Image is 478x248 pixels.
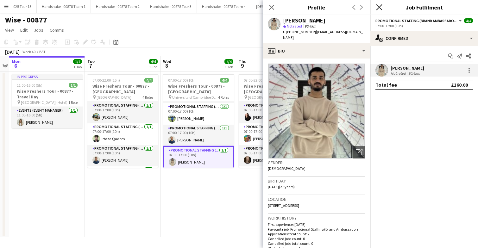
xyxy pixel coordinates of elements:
span: Mon [12,59,21,64]
app-job-card: 07:00-22:00 (15h)4/4Wise Freshers Tour - 00877 - [GEOGRAPHIC_DATA] [GEOGRAPHIC_DATA]4 RolesPromot... [239,74,310,168]
app-card-role: Promotional Staffing (Brand Ambassadors)1/107:00-17:00 (10h)Irtaza Qadees [87,123,158,145]
span: [DEMOGRAPHIC_DATA] [268,166,305,171]
button: [DEMOGRAPHIC_DATA][PERSON_NAME] 2025 Tour 1 - 00848 [251,0,357,13]
span: [DATE] (27 years) [268,184,295,189]
div: [PERSON_NAME] [283,18,325,23]
span: 4 Roles [218,95,229,100]
span: | [EMAIL_ADDRESS][DOMAIN_NAME] [283,29,363,40]
h3: Wise Freshers Tour - 00877 - [GEOGRAPHIC_DATA] [163,83,234,95]
button: Handshake - 00878 Team 2 [91,0,145,13]
div: BST [39,49,46,54]
app-card-role: Events (Event Manager)1/1 [87,166,158,188]
span: Wed [163,59,171,64]
span: [GEOGRAPHIC_DATA] [248,95,283,100]
h3: Wise Freshers Tour - 00877 - [GEOGRAPHIC_DATA] [239,83,310,95]
h1: Wise - 00877 [5,15,47,25]
p: Cancelled jobs total count: 0 [268,241,365,246]
div: 1 Job [225,65,233,69]
app-card-role: Promotional Staffing (Brand Ambassadors)1/107:00-17:00 (10h)[PERSON_NAME] [239,145,310,166]
a: View [3,26,16,34]
span: 4/4 [144,78,153,83]
h3: Job Fulfilment [370,3,478,11]
span: 1/1 [73,59,82,64]
div: [PERSON_NAME] [391,65,424,71]
span: 11:00-16:00 (5h) [17,83,42,88]
h3: Gender [268,160,365,165]
h3: Work history [268,215,365,221]
span: 07:00-22:00 (15h) [92,78,120,83]
span: Tue [87,59,95,64]
span: 4/4 [149,59,158,64]
app-job-card: 07:00-17:00 (10h)4/4Wise Freshers Tour - 00877 - [GEOGRAPHIC_DATA] University of Cambridge Day 24... [163,74,234,168]
app-card-role: Promotional Staffing (Brand Ambassadors)1/107:00-17:00 (10h)[PERSON_NAME] [163,103,234,125]
span: Thu [239,59,247,64]
button: Handshake - 00878 Team 1 [37,0,91,13]
button: Handshake - 00878 Team 4 [197,0,251,13]
span: 4 Roles [142,95,153,100]
div: 1 Job [73,65,82,69]
span: Jobs [34,27,43,33]
app-card-role: Promotional Staffing (Brand Ambassadors)1/107:00-17:00 (10h)[PERSON_NAME] [163,125,234,146]
app-card-role: Events (Event Manager)1/1 [239,166,310,188]
div: 1 Job [149,65,157,69]
div: [DATE] [5,49,20,55]
span: 9 [238,62,247,69]
div: Open photos pop-in [353,146,365,158]
span: 1 Role [68,100,78,105]
a: Jobs [31,26,46,34]
span: 4/4 [224,59,233,64]
span: 4/4 [464,18,473,23]
a: Comms [47,26,66,34]
span: [GEOGRAPHIC_DATA] [97,95,131,100]
a: Edit [18,26,30,34]
div: £160.00 [451,82,468,88]
span: 7 [86,62,95,69]
h3: Birthday [268,178,365,184]
span: [GEOGRAPHIC_DATA] (Hotel) [21,100,67,105]
div: 90.4km [407,71,421,76]
span: 1/1 [69,83,78,88]
h3: Wise Freshers Tour - 00877 - Travel Day [12,88,83,100]
div: Total fee [375,82,397,88]
span: t. [PHONE_NUMBER] [283,29,316,34]
h3: Wise Freshers Tour - 00877 - [GEOGRAPHIC_DATA] [87,83,158,95]
h3: Location [268,196,365,202]
div: Bio [263,43,370,59]
app-card-role: Promotional Staffing (Brand Ambassadors)1/107:00-17:00 (10h)[PERSON_NAME] [163,146,234,169]
p: Applications total count: 2 [268,232,365,236]
span: 07:00-17:00 (10h) [168,78,196,83]
div: Not rated [391,71,407,76]
span: 90.4km [303,24,318,28]
app-job-card: In progress11:00-16:00 (5h)1/1Wise Freshers Tour - 00877 - Travel Day [GEOGRAPHIC_DATA] (Hotel)1 ... [12,74,83,128]
app-card-role: Promotional Staffing (Brand Ambassadors)1/107:00-17:00 (10h)[PERSON_NAME] [87,102,158,123]
div: In progress [12,74,83,79]
app-card-role: Promotional Staffing (Brand Ambassadors)1/107:00-17:00 (10h)[PERSON_NAME] [239,102,310,123]
app-card-role: Events (Event Manager)1/111:00-16:00 (5h)[PERSON_NAME] [12,107,83,128]
button: Handshake - 00878 Tour 3 [145,0,197,13]
app-card-role: Promotional Staffing (Brand Ambassadors)1/107:00-17:00 (10h)[PERSON_NAME] [87,145,158,166]
span: University of Cambridge Day 2 [172,95,218,100]
p: Favourite job: Promotional Staffing (Brand Ambassadors) [268,227,365,232]
p: First experience: [DATE] [268,222,365,227]
h3: Profile [263,3,370,11]
span: 6 [11,62,21,69]
span: 07:00-22:00 (15h) [244,78,271,83]
app-card-role: Promotional Staffing (Brand Ambassadors)1/107:00-17:00 (10h)[PERSON_NAME] [239,123,310,145]
span: 4/4 [220,78,229,83]
span: Week 40 [21,49,37,54]
span: View [5,27,14,33]
img: Crew avatar or photo [268,64,365,158]
button: Promotional Staffing (Brand Ambassadors) [375,18,463,23]
div: Confirmed [370,31,478,46]
span: Promotional Staffing (Brand Ambassadors) [375,18,458,23]
span: Comms [50,27,64,33]
span: Edit [20,27,28,33]
span: [STREET_ADDRESS] [268,203,299,208]
span: Not rated [287,24,302,28]
p: Cancelled jobs count: 0 [268,236,365,241]
app-job-card: 07:00-22:00 (15h)4/4Wise Freshers Tour - 00877 - [GEOGRAPHIC_DATA] [GEOGRAPHIC_DATA]4 RolesPromot... [87,74,158,168]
